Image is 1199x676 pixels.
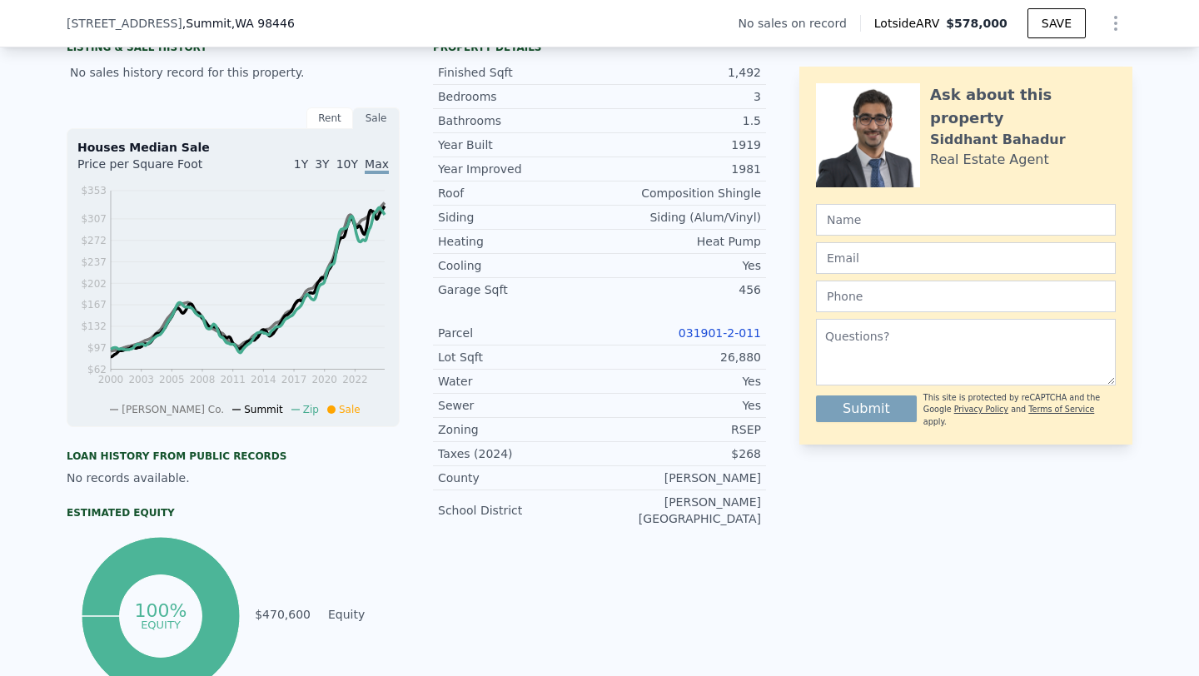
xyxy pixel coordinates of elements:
tspan: 2000 [98,374,124,385]
span: [PERSON_NAME] Co. [122,404,224,415]
tspan: 2011 [220,374,246,385]
tspan: $353 [81,185,107,196]
div: Water [438,373,599,390]
span: 1Y [294,157,308,171]
tspan: 2008 [190,374,216,385]
div: Year Built [438,137,599,153]
tspan: 2017 [281,374,307,385]
div: Yes [599,257,761,274]
div: RSEP [599,421,761,438]
div: County [438,470,599,486]
div: No records available. [67,470,400,486]
tspan: equity [141,618,181,630]
tspan: $307 [81,213,107,225]
div: LISTING & SALE HISTORY [67,41,400,57]
input: Email [816,242,1116,274]
tspan: 2020 [311,374,337,385]
button: Show Options [1099,7,1132,40]
tspan: $62 [87,364,107,375]
div: Siding (Alum/Vinyl) [599,209,761,226]
div: Property details [433,41,766,54]
tspan: 2014 [251,374,276,385]
div: Price per Square Foot [77,156,233,182]
span: Zip [303,404,319,415]
div: Ask about this property [930,83,1116,130]
div: Heating [438,233,599,250]
div: Cooling [438,257,599,274]
td: $470,600 [254,605,311,624]
div: 1,492 [599,64,761,81]
div: Bedrooms [438,88,599,105]
div: This site is protected by reCAPTCHA and the Google and apply. [923,392,1116,428]
div: 1981 [599,161,761,177]
tspan: 2003 [128,374,154,385]
div: 1.5 [599,112,761,129]
span: 10Y [336,157,358,171]
a: 031901-2-011 [679,326,761,340]
div: Siding [438,209,599,226]
div: Houses Median Sale [77,139,389,156]
div: 3 [599,88,761,105]
div: Zoning [438,421,599,438]
span: [STREET_ADDRESS] [67,15,182,32]
div: 1919 [599,137,761,153]
tspan: $202 [81,278,107,290]
div: Loan history from public records [67,450,400,463]
div: Lot Sqft [438,349,599,365]
div: Siddhant Bahadur [930,130,1066,150]
span: Max [365,157,389,174]
div: Yes [599,373,761,390]
span: , WA 98446 [231,17,295,30]
a: Privacy Policy [954,405,1008,414]
div: Rent [306,107,353,129]
div: Garage Sqft [438,281,599,298]
div: Bathrooms [438,112,599,129]
div: Sewer [438,397,599,414]
tspan: $272 [81,235,107,246]
span: $578,000 [946,17,1007,30]
div: 26,880 [599,349,761,365]
div: Estimated Equity [67,506,400,519]
span: Sale [339,404,361,415]
div: Composition Shingle [599,185,761,201]
tspan: $167 [81,299,107,311]
div: Parcel [438,325,599,341]
tspan: $237 [81,256,107,268]
input: Name [816,204,1116,236]
div: Roof [438,185,599,201]
div: Taxes (2024) [438,445,599,462]
div: Sale [353,107,400,129]
div: Yes [599,397,761,414]
button: Submit [816,395,917,422]
div: [PERSON_NAME][GEOGRAPHIC_DATA] [599,494,761,527]
div: No sales history record for this property. [67,57,400,87]
a: Terms of Service [1028,405,1094,414]
tspan: $132 [81,321,107,332]
div: School District [438,502,599,519]
input: Phone [816,281,1116,312]
div: Heat Pump [599,233,761,250]
span: Lotside ARV [874,15,946,32]
div: Real Estate Agent [930,150,1049,170]
span: 3Y [315,157,329,171]
tspan: 100% [134,600,187,621]
div: 456 [599,281,761,298]
div: Finished Sqft [438,64,599,81]
div: [PERSON_NAME] [599,470,761,486]
button: SAVE [1027,8,1086,38]
tspan: 2005 [159,374,185,385]
div: $268 [599,445,761,462]
div: Year Improved [438,161,599,177]
span: , Summit [182,15,295,32]
tspan: $97 [87,342,107,354]
tspan: 2022 [342,374,368,385]
div: No sales on record [739,15,860,32]
td: Equity [325,605,400,624]
span: Summit [244,404,283,415]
